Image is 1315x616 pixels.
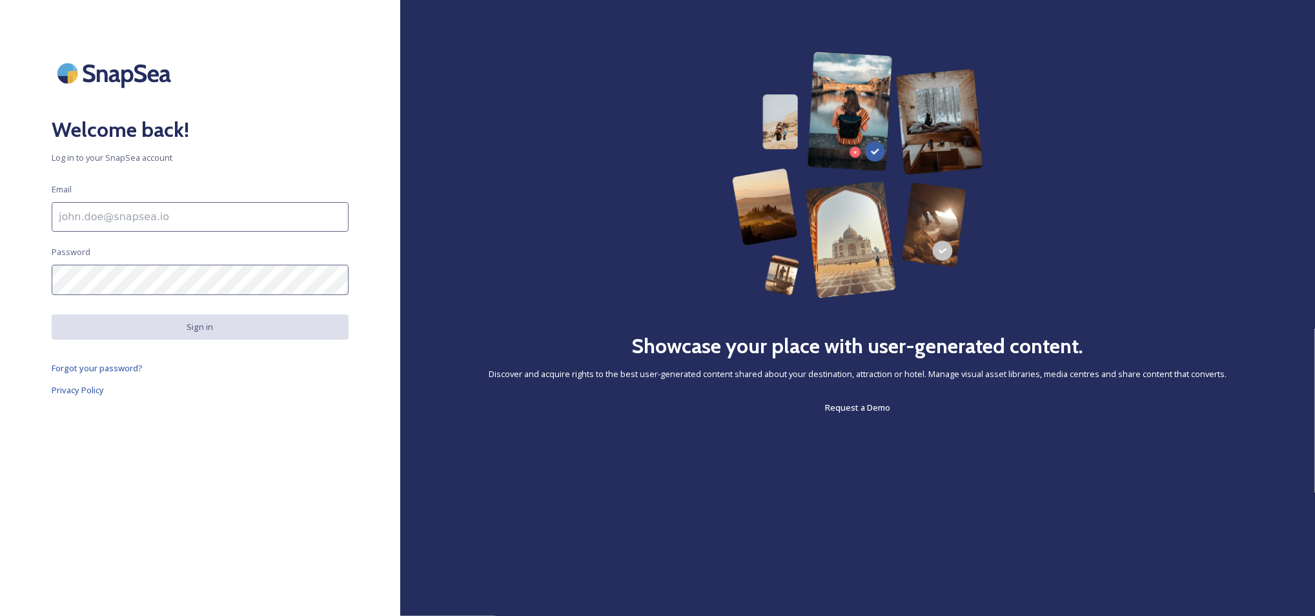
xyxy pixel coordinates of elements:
[52,183,72,196] span: Email
[52,382,349,398] a: Privacy Policy
[825,400,890,415] a: Request a Demo
[489,368,1227,380] span: Discover and acquire rights to the best user-generated content shared about your destination, att...
[732,52,983,298] img: 63b42ca75bacad526042e722_Group%20154-p-800.png
[52,202,349,232] input: john.doe@snapsea.io
[52,384,104,396] span: Privacy Policy
[632,331,1084,362] h2: Showcase your place with user-generated content.
[825,402,890,413] span: Request a Demo
[52,114,349,145] h2: Welcome back!
[52,52,181,95] img: SnapSea Logo
[52,362,143,374] span: Forgot your password?
[52,152,349,164] span: Log in to your SnapSea account
[52,246,90,258] span: Password
[52,314,349,340] button: Sign in
[52,360,349,376] a: Forgot your password?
